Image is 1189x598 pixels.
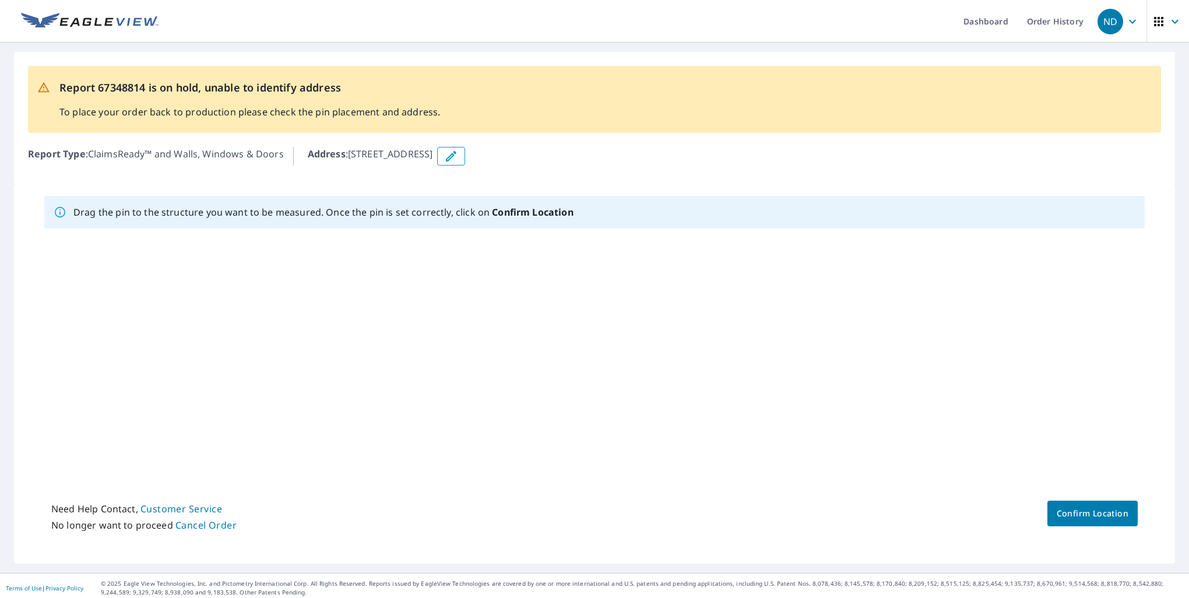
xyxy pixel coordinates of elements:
p: © 2025 Eagle View Technologies, Inc. and Pictometry International Corp. All Rights Reserved. Repo... [101,579,1183,597]
b: Confirm Location [492,206,573,219]
button: Cancel Order [175,517,237,533]
p: : ClaimsReady™ and Walls, Windows & Doors [28,147,284,166]
p: Report 67348814 is on hold, unable to identify address [59,80,440,96]
b: Report Type [28,147,86,160]
p: : [STREET_ADDRESS] [308,147,433,166]
a: Privacy Policy [45,584,83,592]
img: EV Logo [21,13,159,30]
p: | [6,585,83,592]
p: No longer want to proceed [51,517,237,533]
p: Need Help Contact, [51,501,237,517]
button: Customer Service [140,501,222,517]
button: Confirm Location [1047,501,1138,526]
a: Terms of Use [6,584,42,592]
p: Drag the pin to the structure you want to be measured. Once the pin is set correctly, click on [73,205,574,219]
div: ND [1097,9,1123,34]
b: Address [308,147,346,160]
span: Confirm Location [1057,506,1128,521]
p: To place your order back to production please check the pin placement and address. [59,105,440,119]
